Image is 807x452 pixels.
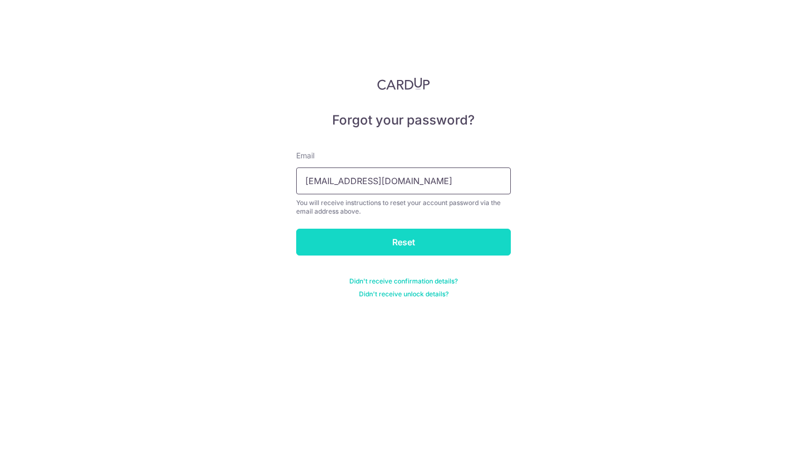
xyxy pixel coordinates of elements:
[359,290,449,298] a: Didn't receive unlock details?
[349,277,458,286] a: Didn't receive confirmation details?
[296,199,511,216] div: You will receive instructions to reset your account password via the email address above.
[296,112,511,129] h5: Forgot your password?
[296,167,511,194] input: Enter your Email
[377,77,430,90] img: CardUp Logo
[296,229,511,256] input: Reset
[296,150,314,161] label: Email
